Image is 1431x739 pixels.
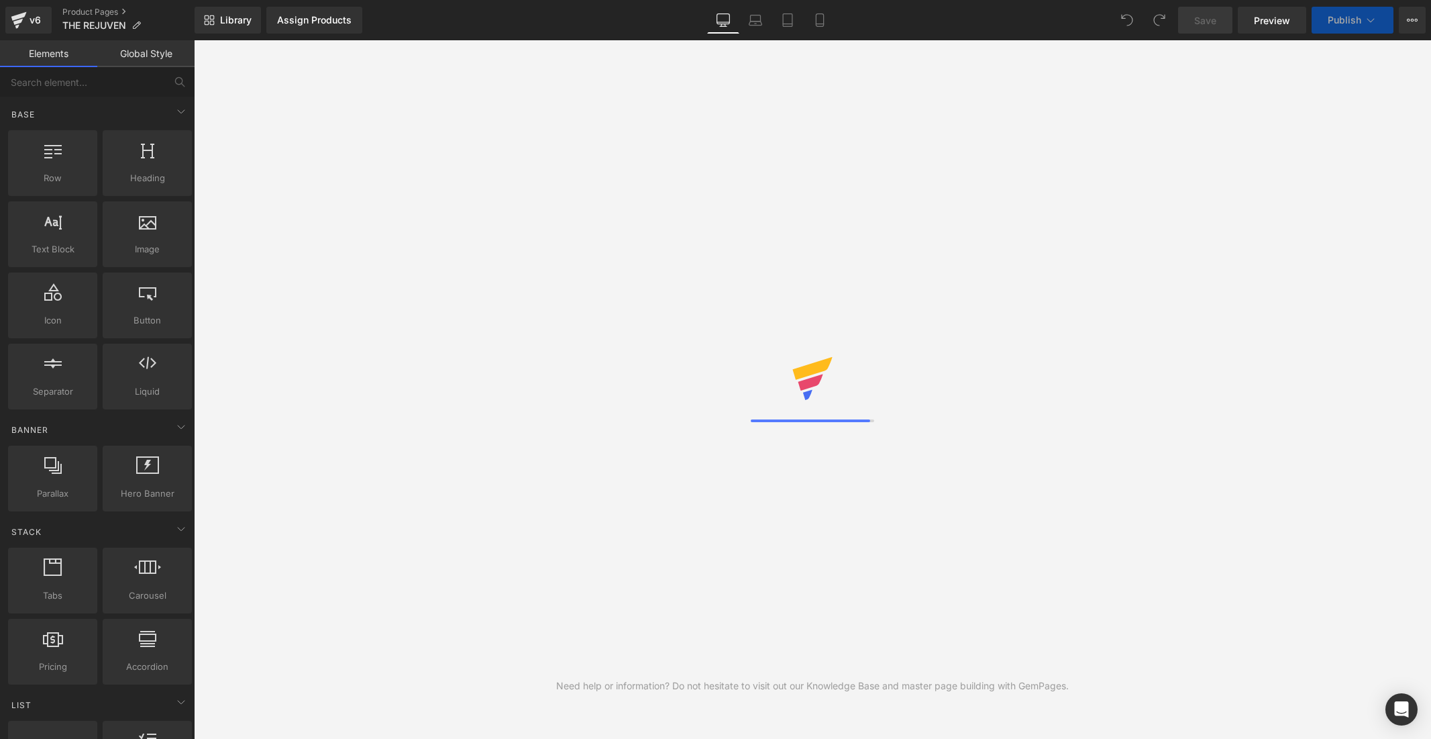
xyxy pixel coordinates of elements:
[107,589,188,603] span: Carousel
[556,679,1069,693] div: Need help or information? Do not hesitate to visit out our Knowledge Base and master page buildin...
[1238,7,1306,34] a: Preview
[12,660,93,674] span: Pricing
[12,589,93,603] span: Tabs
[12,313,93,328] span: Icon
[1254,13,1290,28] span: Preview
[1385,693,1418,726] div: Open Intercom Messenger
[62,7,195,17] a: Product Pages
[1399,7,1426,34] button: More
[12,171,93,185] span: Row
[1194,13,1216,28] span: Save
[107,385,188,399] span: Liquid
[107,487,188,501] span: Hero Banner
[1114,7,1141,34] button: Undo
[10,699,33,711] span: List
[220,14,252,26] span: Library
[10,526,43,538] span: Stack
[12,242,93,256] span: Text Block
[107,313,188,328] span: Button
[107,171,188,185] span: Heading
[1146,7,1173,34] button: Redo
[195,7,261,34] a: New Library
[107,242,188,256] span: Image
[5,7,52,34] a: v6
[10,424,50,436] span: Banner
[27,11,44,29] div: v6
[10,108,36,121] span: Base
[12,385,93,399] span: Separator
[107,660,188,674] span: Accordion
[707,7,739,34] a: Desktop
[1312,7,1393,34] button: Publish
[1328,15,1361,26] span: Publish
[97,40,195,67] a: Global Style
[772,7,804,34] a: Tablet
[739,7,772,34] a: Laptop
[804,7,836,34] a: Mobile
[12,487,93,501] span: Parallax
[62,20,126,31] span: THE REJUVEN
[277,15,352,26] div: Assign Products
